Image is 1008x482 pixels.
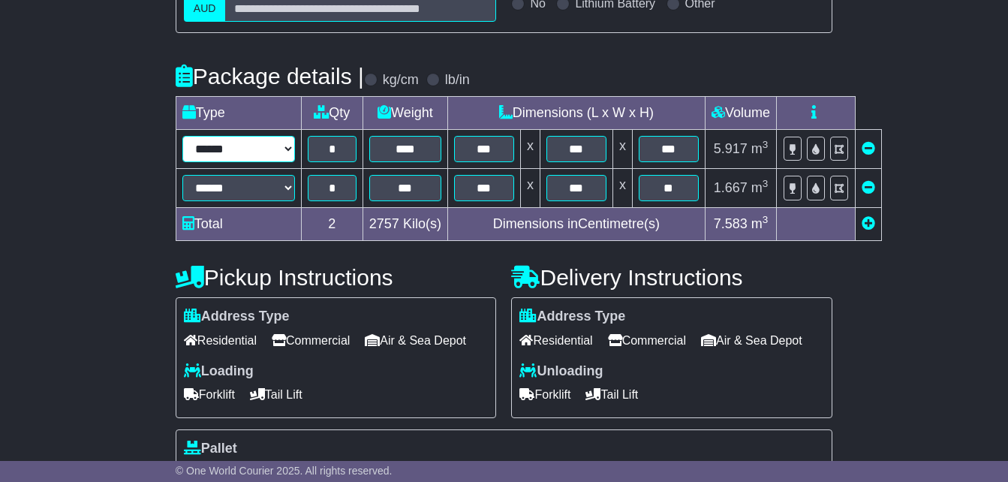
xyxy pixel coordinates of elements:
td: x [520,130,540,169]
td: Kilo(s) [363,208,447,241]
span: Commercial [608,329,686,352]
sup: 3 [763,139,769,150]
span: Commercial [272,329,350,352]
td: Weight [363,97,447,130]
span: Air & Sea Depot [701,329,802,352]
a: Remove this item [862,180,875,195]
h4: Delivery Instructions [511,265,832,290]
td: x [612,130,632,169]
sup: 3 [763,178,769,189]
span: Tail Lift [585,383,638,406]
label: Unloading [519,363,603,380]
span: 5.917 [714,141,748,156]
span: m [751,180,769,195]
span: 1.667 [714,180,748,195]
label: Pallet [184,441,237,457]
span: Forklift [184,383,235,406]
td: x [520,169,540,208]
span: m [751,216,769,231]
td: x [612,169,632,208]
span: © One World Courier 2025. All rights reserved. [176,465,393,477]
td: 2 [301,208,363,241]
span: 7.583 [714,216,748,231]
span: Air & Sea Depot [365,329,466,352]
td: Volume [705,97,776,130]
td: Dimensions (L x W x H) [447,97,705,130]
span: 2757 [369,216,399,231]
label: lb/in [445,72,470,89]
label: Address Type [184,309,290,325]
span: Residential [519,329,592,352]
span: Tail Lift [250,383,302,406]
a: Add new item [862,216,875,231]
h4: Pickup Instructions [176,265,497,290]
td: Type [176,97,301,130]
span: Forklift [519,383,570,406]
td: Total [176,208,301,241]
sup: 3 [763,214,769,225]
label: Loading [184,363,254,380]
label: kg/cm [383,72,419,89]
td: Dimensions in Centimetre(s) [447,208,705,241]
td: Qty [301,97,363,130]
h4: Package details | [176,64,364,89]
span: Residential [184,329,257,352]
label: Address Type [519,309,625,325]
a: Remove this item [862,141,875,156]
span: m [751,141,769,156]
